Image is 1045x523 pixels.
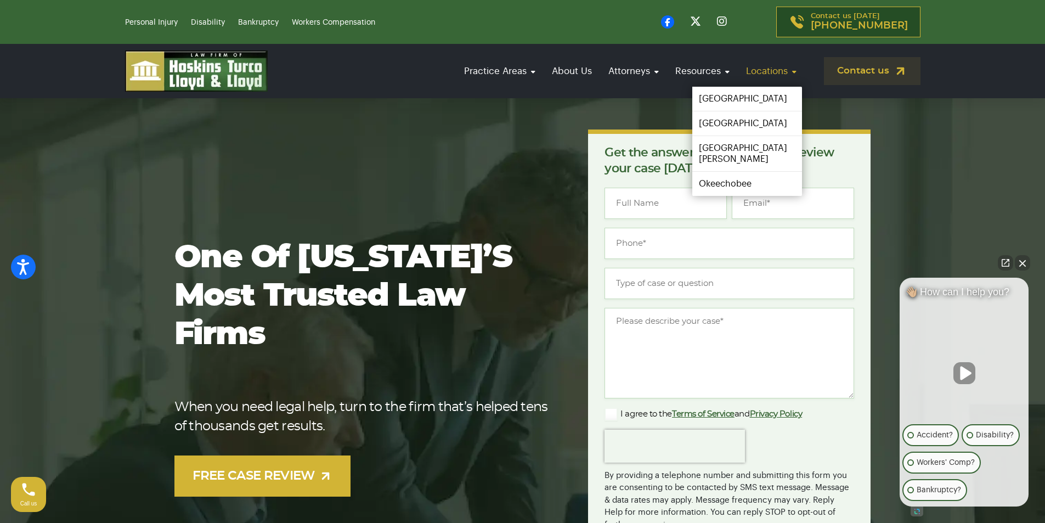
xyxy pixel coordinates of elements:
[741,55,802,87] a: Locations
[750,410,803,418] a: Privacy Policy
[238,19,279,26] a: Bankruptcy
[459,55,541,87] a: Practice Areas
[125,50,268,92] img: logo
[917,456,975,469] p: Workers' Comp?
[917,429,953,442] p: Accident?
[605,268,854,299] input: Type of case or question
[811,20,908,31] span: [PHONE_NUMBER]
[692,87,802,111] a: [GEOGRAPHIC_DATA]
[670,55,735,87] a: Resources
[174,239,553,354] h1: One of [US_STATE]’s most trusted law firms
[605,228,854,259] input: Phone*
[605,430,745,463] iframe: reCAPTCHA
[692,136,802,171] a: [GEOGRAPHIC_DATA][PERSON_NAME]
[732,188,854,219] input: Email*
[953,362,975,384] button: Unmute video
[605,145,854,177] p: Get the answers you need. We’ll review your case [DATE], for free.
[998,255,1013,271] a: Open direct chat
[692,111,802,136] a: [GEOGRAPHIC_DATA]
[917,483,961,497] p: Bankruptcy?
[603,55,664,87] a: Attorneys
[900,286,1029,303] div: 👋🏼 How can I help you?
[20,500,37,507] span: Call us
[824,57,920,85] a: Contact us
[292,19,375,26] a: Workers Compensation
[605,188,727,219] input: Full Name
[174,455,351,497] a: FREE CASE REVIEW
[605,408,802,421] label: I agree to the and
[191,19,225,26] a: Disability
[692,172,802,196] a: Okeechobee
[911,507,923,516] a: Open intaker chat
[125,19,178,26] a: Personal Injury
[776,7,920,37] a: Contact us [DATE][PHONE_NUMBER]
[1015,255,1030,271] button: Close Intaker Chat Widget
[672,410,735,418] a: Terms of Service
[811,13,908,31] p: Contact us [DATE]
[546,55,597,87] a: About Us
[174,398,553,436] p: When you need legal help, turn to the firm that’s helped tens of thousands get results.
[976,429,1014,442] p: Disability?
[319,469,332,483] img: arrow-up-right-light.svg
